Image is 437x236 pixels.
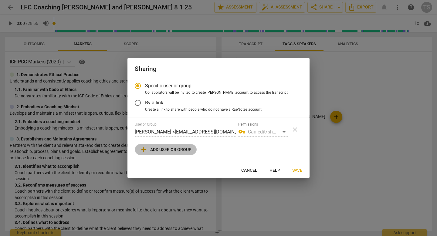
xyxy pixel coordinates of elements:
span: vpn_key [238,128,246,135]
span: Save [292,167,302,174]
button: Cancel [236,165,262,176]
span: Add user or group [140,146,191,153]
span: By a link [145,99,163,106]
span: Help [269,167,280,174]
button: Save [287,165,307,176]
h2: Sharing [135,65,302,73]
label: User or Group [135,123,157,126]
div: Sharing type [135,79,302,112]
label: Permissions [238,123,258,126]
input: Start typing name or email [135,127,236,137]
span: add [140,146,147,153]
span: Create a link to share with people who do not have a RaeNotes account [145,107,262,113]
span: Specific user or group [145,82,191,89]
div: Can edit/share [238,127,288,137]
span: Collaborators will be invited to create [PERSON_NAME] account to access the transcript [145,90,288,96]
button: Help [265,165,285,176]
button: Add [135,144,197,155]
span: Cancel [241,167,257,174]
